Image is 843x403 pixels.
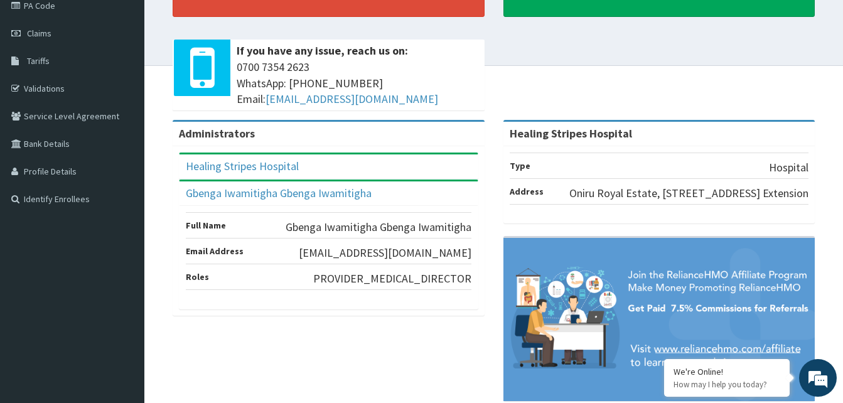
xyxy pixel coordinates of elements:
[27,28,51,39] span: Claims
[186,159,299,173] a: Healing Stripes Hospital
[206,6,236,36] div: Minimize live chat window
[510,186,544,197] b: Address
[27,55,50,67] span: Tariffs
[503,238,815,401] img: provider-team-banner.png
[73,121,173,248] span: We're online!
[23,63,51,94] img: d_794563401_company_1708531726252_794563401
[569,185,808,201] p: Oniru Royal Estate, [STREET_ADDRESS] Extension
[769,159,808,176] p: Hospital
[510,126,632,141] strong: Healing Stripes Hospital
[186,245,244,257] b: Email Address
[674,379,780,390] p: How may I help you today?
[65,70,211,87] div: Chat with us now
[6,269,239,313] textarea: Type your message and hit 'Enter'
[186,220,226,231] b: Full Name
[286,219,471,235] p: Gbenga Iwamitigha Gbenga Iwamitigha
[299,245,471,261] p: [EMAIL_ADDRESS][DOMAIN_NAME]
[266,92,438,106] a: [EMAIL_ADDRESS][DOMAIN_NAME]
[313,271,471,287] p: PROVIDER_MEDICAL_DIRECTOR
[186,271,209,282] b: Roles
[179,126,255,141] b: Administrators
[674,366,780,377] div: We're Online!
[237,59,478,107] span: 0700 7354 2623 WhatsApp: [PHONE_NUMBER] Email:
[186,186,372,200] a: Gbenga Iwamitigha Gbenga Iwamitigha
[510,160,530,171] b: Type
[237,43,408,58] b: If you have any issue, reach us on:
